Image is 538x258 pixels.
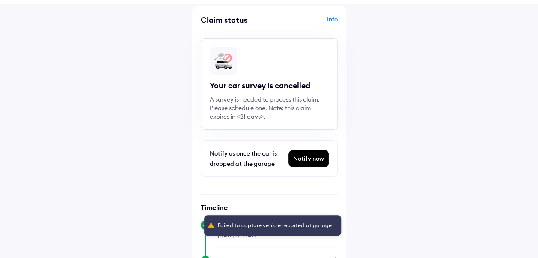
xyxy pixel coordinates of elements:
div: Claim status [201,15,267,25]
div: Notify us once the car is dropped at the garage [210,148,286,169]
div: Notify now [289,150,328,167]
h6: Timeline [201,203,338,212]
div: A survey is needed to process this claim. Please schedule one. Note: this claim expires in <21 da... [210,95,329,121]
div: Your car survey is cancelled [210,81,329,91]
span: Failed to capture vehicle reported at garage [218,221,332,230]
div: Info [271,15,338,31]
